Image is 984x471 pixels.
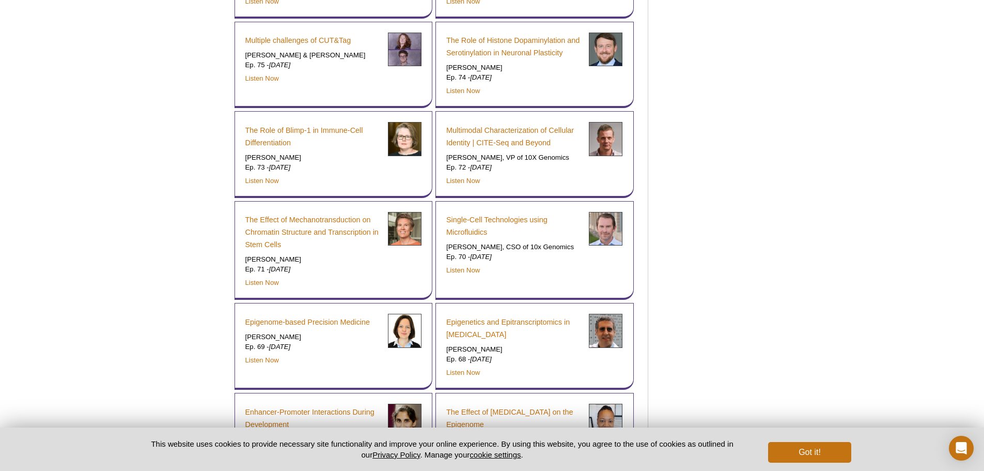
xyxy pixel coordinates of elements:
[446,345,581,354] p: [PERSON_NAME]
[388,314,421,347] img: Eleni Tomazou headshot
[245,255,380,264] p: [PERSON_NAME]
[245,60,380,70] p: Ep. 75 -
[269,265,291,273] em: [DATE]
[446,369,480,376] a: Listen Now
[245,124,380,149] a: The Role of Blimp-1 in Immune-Cell Differentiation
[768,442,851,463] button: Got it!
[949,436,974,461] div: Open Intercom Messenger
[245,153,380,162] p: [PERSON_NAME]
[589,314,622,347] img: Manel Esteller headshot
[245,74,279,82] a: Listen Now
[269,163,291,171] em: [DATE]
[269,61,291,69] em: [DATE]
[269,343,291,351] em: [DATE]
[245,316,370,328] a: Epigenome-based Precision Medicine
[446,214,581,238] a: Single-Cell Technologies using Microfluidics
[245,214,380,251] a: The Effect of Mechanotransduction on Chromatin Structure and Transcription in Stem Cells
[245,342,380,352] p: Ep. 69 -
[388,212,421,246] img: Sara Wickström headshot
[446,163,581,172] p: Ep. 72 -
[446,153,581,162] p: [PERSON_NAME], VP of 10X Genomics
[245,265,380,274] p: Ep. 71 -
[446,87,480,95] a: Listen Now
[372,450,420,459] a: Privacy Policy
[388,122,421,156] img: Erna Magnúsdóttir headshot
[245,51,380,60] p: [PERSON_NAME] & [PERSON_NAME]
[446,406,581,431] a: The Effect of [MEDICAL_DATA] on the Epigenome
[589,212,622,246] img: Ben Hindson headshot
[446,73,581,82] p: Ep. 74 -
[133,438,752,460] p: This website uses cookies to provide necessary site functionality and improve your online experie...
[446,242,581,252] p: [PERSON_NAME], CSO of 10x Genomics
[245,406,380,431] a: Enhancer-Promoter Interactions During Development
[589,33,622,66] img: Ian Maze headshot
[446,316,581,341] a: Epigenetics and Epitranscriptomics in [MEDICAL_DATA]
[446,63,581,72] p: [PERSON_NAME]
[446,266,480,274] a: Listen Now
[470,355,492,363] em: [DATE]
[388,404,421,437] img: Yad Ghavi-Helm headshot
[589,122,622,156] img: Peter Smibert headshot
[470,450,521,459] button: cookie settings
[446,177,480,185] a: Listen Now
[245,163,380,172] p: Ep. 73 -
[245,356,279,364] a: Listen Now
[470,73,492,81] em: [DATE]
[470,163,492,171] em: [DATE]
[470,253,492,261] em: [DATE]
[388,33,421,66] img: McDonough and Tanguay headshot
[245,332,380,342] p: [PERSON_NAME]
[245,34,351,47] a: Multiple challenges of CUT&Tag
[446,124,581,149] a: Multimodal Characterization of Cellular Identity | CITE-Seq and Beyond
[446,252,581,262] p: Ep. 70 -
[245,279,279,286] a: Listen Now
[446,355,581,364] p: Ep. 68 -
[589,404,622,437] img: Folami Ideraabdullah headshot
[446,34,581,59] a: The Role of Histone Dopaminylation and Serotinylation in Neuronal Plasticity
[245,177,279,185] a: Listen Now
